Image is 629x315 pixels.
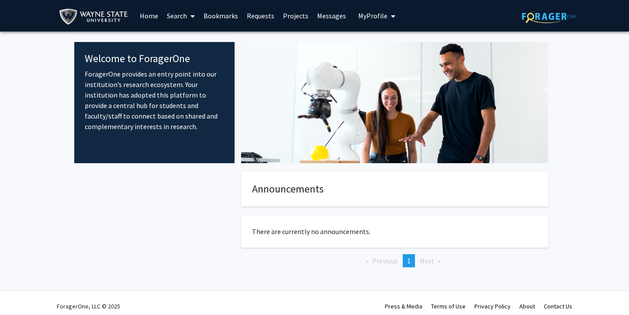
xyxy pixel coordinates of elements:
ul: Pagination [241,254,548,267]
a: About [519,302,535,310]
p: There are currently no announcements. [252,226,537,237]
a: Bookmarks [199,0,242,31]
span: Previous [372,256,398,265]
span: Next [420,256,434,265]
a: Contact Us [544,302,572,310]
a: Requests [242,0,279,31]
a: Projects [279,0,313,31]
a: Terms of Use [431,302,466,310]
a: Home [135,0,162,31]
span: 1 [407,256,411,265]
iframe: Chat [7,276,37,308]
a: Search [162,0,199,31]
a: Privacy Policy [474,302,511,310]
h4: Announcements [252,183,537,196]
img: Cover Image [241,42,548,163]
h4: Welcome to ForagerOne [85,52,224,65]
img: Wayne State University Logo [59,7,132,27]
a: Press & Media [385,302,422,310]
img: ForagerOne Logo [522,10,577,23]
p: ForagerOne provides an entry point into our institution’s research ecosystem. Your institution ha... [85,69,224,132]
a: Messages [313,0,350,31]
span: My Profile [358,11,387,20]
